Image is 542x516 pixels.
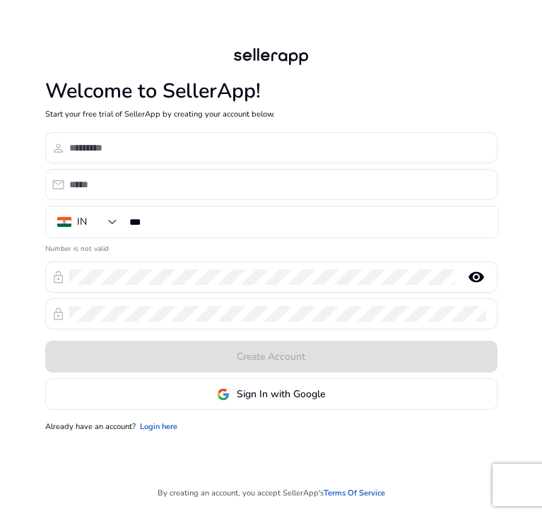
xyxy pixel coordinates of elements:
span: lock [52,307,65,321]
button: Sign In with Google [45,378,497,410]
span: lock [52,271,65,284]
a: Terms Of Service [324,488,385,500]
mat-error: Number is not valid [45,240,497,254]
a: Login here [140,421,177,433]
span: Sign In with Google [237,387,325,401]
span: email [52,178,65,192]
p: Already have an account? [45,421,136,433]
img: google-logo.svg [217,388,230,401]
h1: Welcome to SellerApp! [45,79,497,104]
mat-icon: remove_red_eye [459,269,493,286]
p: Start your free trial of SellerApp by creating your account below. [45,109,497,121]
span: person [52,141,65,155]
div: IN [77,214,87,230]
